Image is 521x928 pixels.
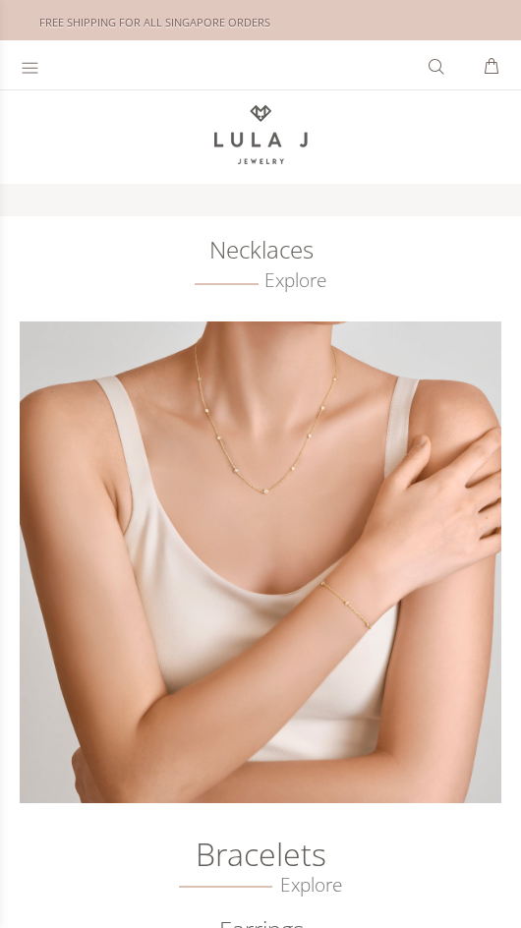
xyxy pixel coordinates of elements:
img: Lula J Gold Necklaces Collection [20,321,501,803]
a: Explore [264,269,326,292]
a: Explore [179,874,342,897]
h6: Necklaces [25,216,496,260]
div: FREE SHIPPING FOR ALL SINGAPORE ORDERS [29,12,492,33]
h6: Bracelets [25,813,496,864]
